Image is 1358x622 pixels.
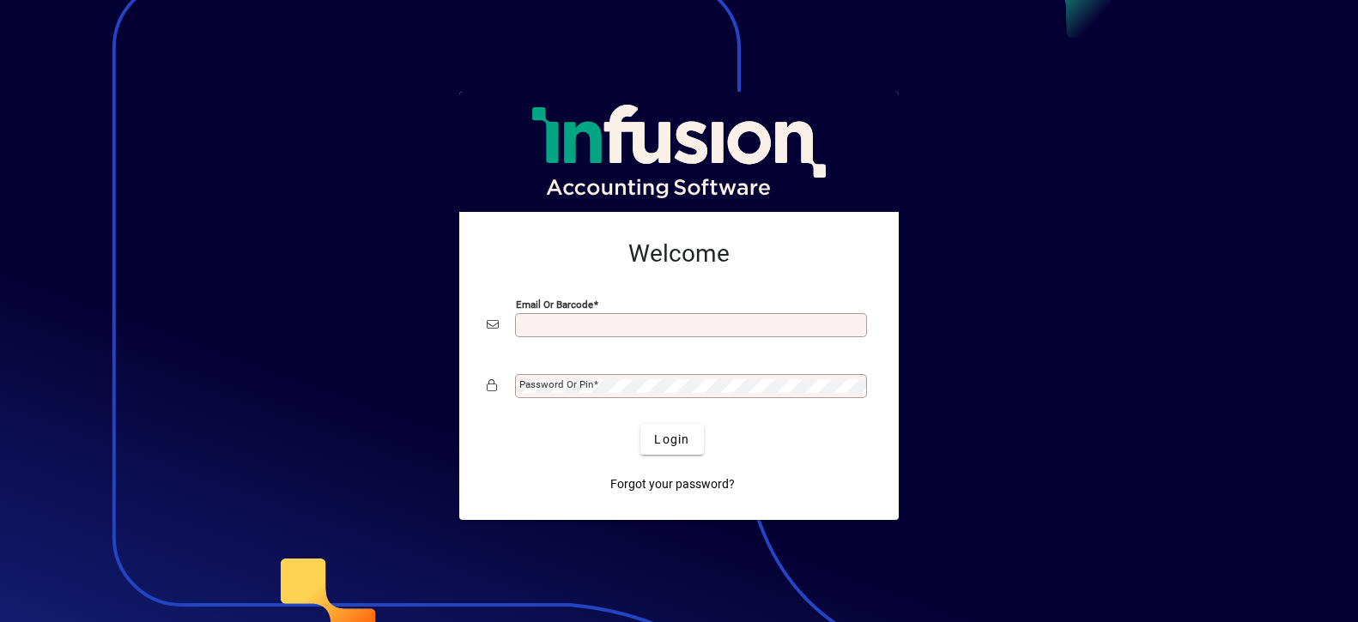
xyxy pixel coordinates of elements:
span: Login [654,431,689,449]
span: Forgot your password? [610,475,735,493]
mat-label: Email or Barcode [516,299,593,311]
a: Forgot your password? [603,468,742,499]
mat-label: Password or Pin [519,378,593,390]
button: Login [640,424,703,455]
h2: Welcome [487,239,871,269]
